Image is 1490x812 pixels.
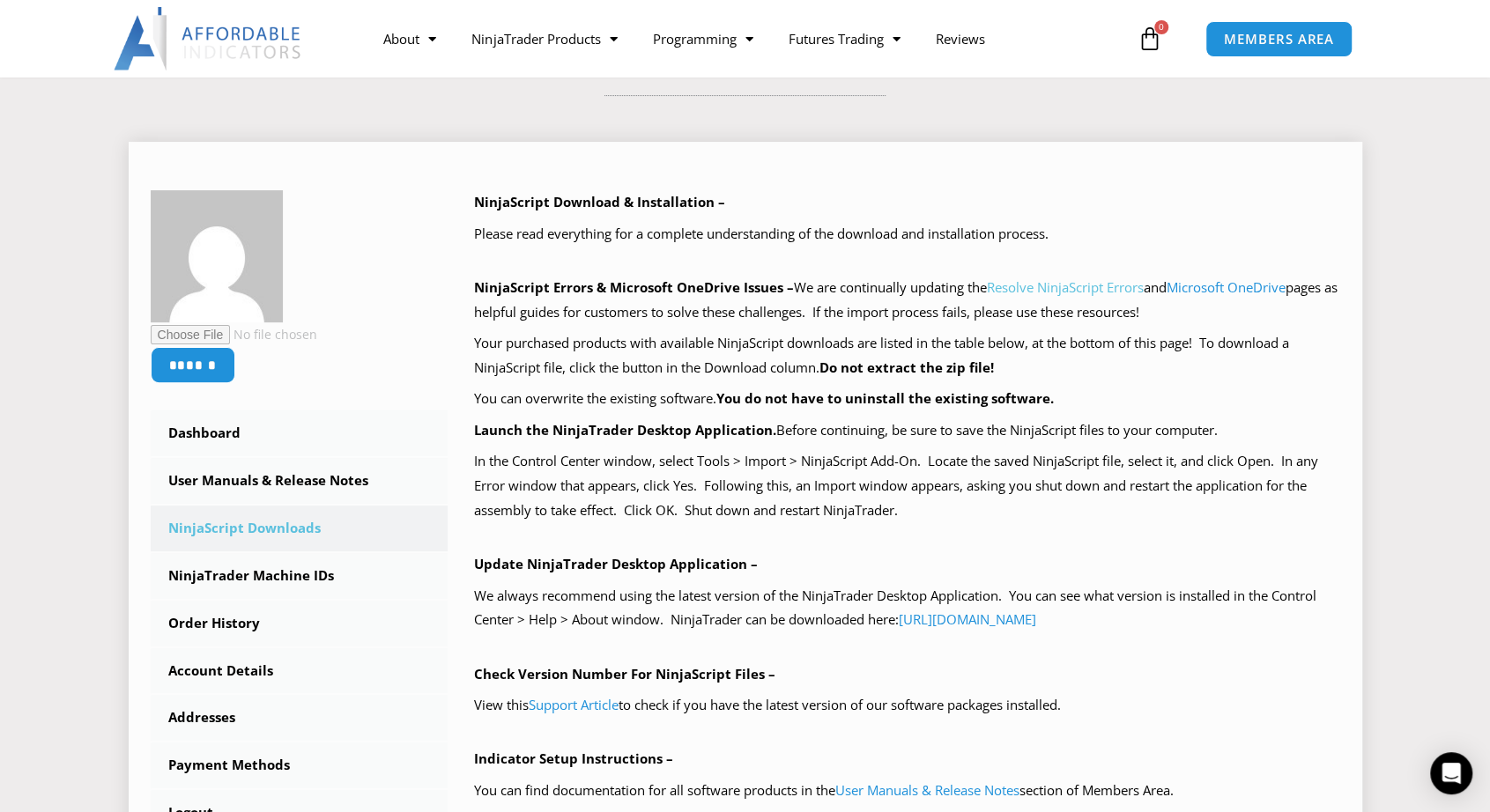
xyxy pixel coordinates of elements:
[151,506,448,551] a: NinjaScript Downloads
[151,601,448,646] a: Order History
[114,7,303,70] img: LogoAI | Affordable Indicators – NinjaTrader
[1205,21,1353,57] a: MEMBERS AREA
[474,749,673,767] b: Indicator Setup Instructions –
[366,18,1132,59] nav: Menu
[474,193,725,210] b: NinjaScript Download & Installation –
[474,387,1340,411] p: You can overwrite the existing software.
[474,449,1340,523] p: In the Control Center window, select Tools > Import > NinjaScript Add-On. Locate the saved NinjaS...
[474,779,1340,803] p: You can find documentation for all software products in the section of Members Area.
[151,742,448,788] a: Payment Methods
[474,276,1340,325] p: We are continually updating the and pages as helpful guides for customers to solve these challeng...
[770,18,917,59] a: Futures Trading
[1224,33,1334,46] span: MEMBERS AREA
[151,410,448,456] a: Dashboard
[474,421,776,439] b: Launch the NinjaTrader Desktop Application.
[474,584,1340,633] p: We always recommend using the latest version of the NinjaTrader Desktop Application. You can see ...
[151,648,448,694] a: Account Details
[1111,13,1189,64] a: 0
[151,695,448,741] a: Addresses
[366,18,454,59] a: About
[474,278,794,296] b: NinjaScript Errors & Microsoft OneDrive Issues –
[1167,278,1286,296] a: Microsoft OneDrive
[634,18,770,59] a: Programming
[474,665,775,683] b: Check Version Number For NinjaScript Files –
[899,610,1036,628] a: [URL][DOMAIN_NAME]
[835,781,1019,799] a: User Manuals & Release Notes
[987,278,1144,296] a: Resolve NinjaScript Errors
[474,555,758,572] b: Update NinjaTrader Desktop Application –
[151,190,283,322] img: a494b84cbd3b50146e92c8d47044f99b8b062120adfec278539270dc0cbbfc9c
[151,553,448,599] a: NinjaTrader Machine IDs
[151,458,448,504] a: User Manuals & Release Notes
[474,331,1340,380] p: Your purchased products with available NinjaScript downloads are listed in the table below, at th...
[1154,20,1168,34] span: 0
[716,389,1054,407] b: You do not have to uninstall the existing software.
[454,18,634,59] a: NinjaTrader Products
[474,222,1340,247] p: Please read everything for a complete understanding of the download and installation process.
[474,418,1340,443] p: Before continuing, be sure to save the NinjaScript files to your computer.
[474,693,1340,718] p: View this to check if you have the latest version of our software packages installed.
[917,18,1002,59] a: Reviews
[819,358,994,376] b: Do not extract the zip file!
[1430,752,1472,794] div: Open Intercom Messenger
[529,696,619,713] a: Support Article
